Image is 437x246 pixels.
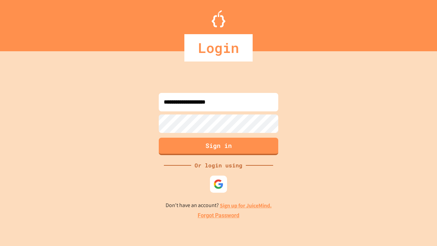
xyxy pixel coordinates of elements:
a: Sign up for JuiceMind. [220,202,272,209]
img: Logo.svg [212,10,225,27]
p: Don't have an account? [166,201,272,210]
div: Or login using [191,161,246,169]
img: google-icon.svg [213,179,224,189]
button: Sign in [159,138,278,155]
a: Forgot Password [198,211,239,220]
div: Login [184,34,253,61]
